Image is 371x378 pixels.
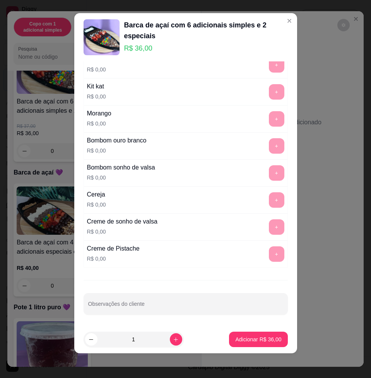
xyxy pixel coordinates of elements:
p: R$ 0,00 [87,255,140,263]
div: Bombom ouro branco [87,136,147,145]
button: Adicionar R$ 36,00 [229,332,287,347]
p: R$ 0,00 [87,228,157,236]
button: decrease-product-quantity [85,333,97,346]
div: Cereja [87,190,106,199]
div: Kit kat [87,82,106,91]
p: R$ 0,00 [87,174,155,181]
input: Observações do cliente [88,303,283,311]
p: R$ 0,00 [87,93,106,100]
p: R$ 36,00 [124,43,288,54]
p: Adicionar R$ 36,00 [235,336,281,343]
div: Bombom sonho de valsa [87,163,155,172]
div: Barca de açaí com 6 adicionais simples e 2 especiais [124,20,288,41]
p: R$ 0,00 [87,120,111,127]
div: Morango [87,109,111,118]
div: Creme de Pistache [87,244,140,253]
div: Creme de sonho de valsa [87,217,157,226]
p: R$ 0,00 [87,147,147,154]
p: R$ 0,00 [87,201,106,208]
p: R$ 0,00 [87,66,106,73]
button: Close [283,15,296,27]
button: increase-product-quantity [170,333,182,346]
img: product-image [84,19,120,55]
